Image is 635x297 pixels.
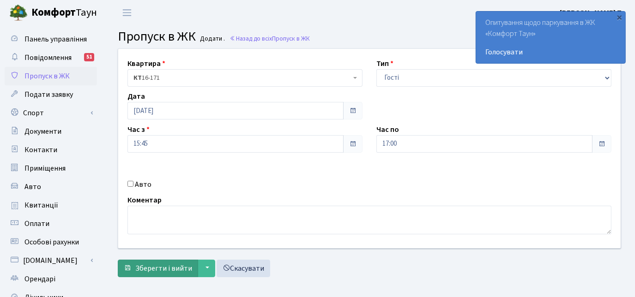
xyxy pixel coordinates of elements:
[272,34,310,43] span: Пропуск в ЖК
[127,195,162,206] label: Коментар
[24,71,70,81] span: Пропуск в ЖК
[24,53,72,63] span: Повідомлення
[5,48,97,67] a: Повідомлення51
[118,27,196,46] span: Пропуск в ЖК
[5,270,97,288] a: Орендарі
[5,233,97,251] a: Особові рахунки
[485,47,616,58] a: Голосувати
[5,214,97,233] a: Оплати
[615,12,624,22] div: ×
[5,30,97,48] a: Панель управління
[230,34,310,43] a: Назад до всіхПропуск в ЖК
[476,12,625,63] div: Опитування щодо паркування в ЖК «Комфорт Таун»
[199,35,225,43] small: Додати .
[5,67,97,85] a: Пропуск в ЖК
[135,179,151,190] label: Авто
[127,69,363,87] span: <b>КТ</b>&nbsp;&nbsp;&nbsp;&nbsp;16-171
[127,58,165,69] label: Квартира
[133,73,142,83] b: КТ
[127,91,145,102] label: Дата
[376,124,399,135] label: Час по
[5,251,97,270] a: [DOMAIN_NAME]
[9,4,28,22] img: logo.png
[5,122,97,141] a: Документи
[31,5,97,21] span: Таун
[133,73,351,83] span: <b>КТ</b>&nbsp;&nbsp;&nbsp;&nbsp;16-171
[24,200,58,210] span: Квитанції
[31,5,76,20] b: Комфорт
[5,141,97,159] a: Контакти
[560,7,624,18] a: [PERSON_NAME] П.
[217,260,270,277] a: Скасувати
[560,8,624,18] b: [PERSON_NAME] П.
[24,126,61,137] span: Документи
[5,85,97,104] a: Подати заявку
[115,5,139,20] button: Переключити навігацію
[127,124,150,135] label: Час з
[84,53,94,61] div: 51
[5,104,97,122] a: Спорт
[24,274,55,284] span: Орендарі
[118,260,198,277] button: Зберегти і вийти
[376,58,393,69] label: Тип
[24,89,73,100] span: Подати заявку
[5,159,97,178] a: Приміщення
[24,237,79,247] span: Особові рахунки
[24,34,87,44] span: Панель управління
[24,145,57,155] span: Контакти
[24,163,66,173] span: Приміщення
[5,196,97,214] a: Квитанції
[24,182,41,192] span: Авто
[135,263,192,273] span: Зберегти і вийти
[24,219,49,229] span: Оплати
[5,178,97,196] a: Авто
